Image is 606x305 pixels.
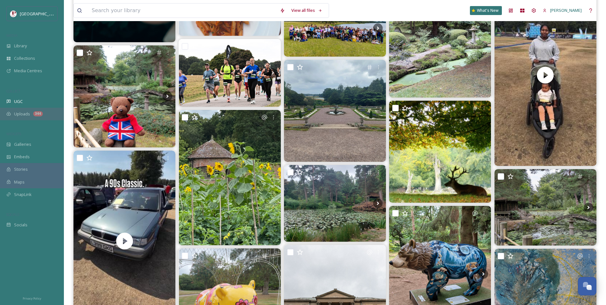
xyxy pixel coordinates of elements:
[6,131,21,136] span: WIDGETS
[550,7,582,13] span: [PERSON_NAME]
[6,89,20,93] span: COLLECT
[23,296,41,301] span: Privacy Policy
[14,141,31,147] span: Galleries
[288,4,326,17] a: View all files
[88,4,277,18] input: Search your library
[578,277,596,295] button: Open Chat
[33,111,43,116] div: 344
[14,222,27,228] span: Socials
[10,11,17,17] img: download%20(5).png
[470,6,502,15] a: What's New
[14,154,30,160] span: Embeds
[14,68,42,74] span: Media Centres
[6,33,18,38] span: MEDIA
[6,212,19,217] span: SOCIALS
[14,43,27,49] span: Library
[540,4,585,17] a: [PERSON_NAME]
[14,179,25,185] span: Maps
[73,45,175,147] img: Japanese Garden at Tatton #japanesegarden #tattonpark #tatton #tattongardens #nationaltrust #dayo...
[389,101,491,203] img: There are signs of the upcoming season. Leaves are beginning to turn, and there's that feeling in...
[284,165,386,241] img: Japanese garden #tattonpark #gardens #Japanesegardens #dayout #summerholidays #trees
[20,11,60,17] span: [GEOGRAPHIC_DATA]
[23,294,41,302] a: Privacy Policy
[179,110,281,245] img: Lovely day at tattonpark . Only took a couple of photos in the gardens.
[14,55,35,61] span: Collections
[14,166,28,172] span: Stories
[14,98,23,105] span: UGC
[495,169,596,246] img: Tatton Park, Japanese Garden #tattonpark #gardens #japanesegarden #nature
[14,111,30,117] span: Uploads
[179,39,281,107] img: Tatton Park 10K - 1:05 pacing ✌️ Chip Time: 1:04:57 runthroughnorth runthroughuk tattonpark Very ...
[284,60,386,162] img: Gardens #tattonpark #Cheshire #gardens #summerholidays #flowers ##waterfeature
[14,192,32,198] span: SnapLink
